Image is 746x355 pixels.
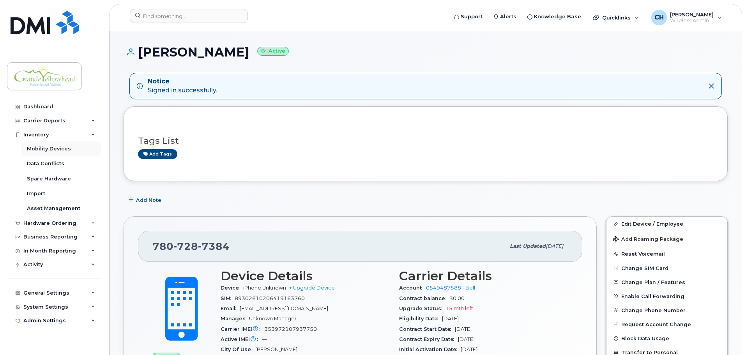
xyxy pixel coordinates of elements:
span: 15 mth left [445,306,473,311]
span: Carrier IMEI [221,326,264,332]
span: Add Note [136,196,161,204]
span: — [262,336,267,342]
button: Request Account Change [606,317,727,331]
div: Signed in successfully. [148,77,217,95]
small: Active [257,47,289,56]
span: Account [399,285,426,291]
a: Add tags [138,149,177,159]
button: Enable Call Forwarding [606,289,727,303]
span: Contract Expiry Date [399,336,458,342]
button: Change Phone Number [606,303,727,317]
span: Contract Start Date [399,326,455,332]
span: [EMAIL_ADDRESS][DOMAIN_NAME] [240,306,328,311]
strong: Notice [148,77,217,86]
button: Change Plan / Features [606,275,727,289]
span: 7384 [198,240,230,252]
span: Last updated [510,243,546,249]
span: Enable Call Forwarding [621,293,684,299]
span: 89302610206419163760 [235,295,305,301]
h3: Tags List [138,136,713,146]
span: [DATE] [455,326,472,332]
h3: Carrier Details [399,269,568,283]
span: [DATE] [546,243,563,249]
span: 780 [152,240,230,252]
span: Change Plan / Features [621,279,685,285]
span: [DATE] [461,346,477,352]
span: Eligibility Date [399,316,442,321]
span: Manager [221,316,249,321]
span: iPhone Unknown [243,285,286,291]
a: Edit Device / Employee [606,217,727,231]
button: Add Note [124,193,168,207]
span: $0.00 [449,295,465,301]
h3: Device Details [221,269,390,283]
span: Contract balance [399,295,449,301]
span: Email [221,306,240,311]
button: Add Roaming Package [606,231,727,247]
span: [DATE] [442,316,459,321]
span: Unknown Manager [249,316,297,321]
span: Initial Activation Date [399,346,461,352]
span: SIM [221,295,235,301]
span: 728 [173,240,198,252]
span: Device [221,285,243,291]
h1: [PERSON_NAME] [124,45,728,59]
a: 0549487588 - Bell [426,285,475,291]
span: City Of Use [221,346,255,352]
button: Reset Voicemail [606,247,727,261]
span: 353972107937750 [264,326,317,332]
span: [PERSON_NAME] [255,346,297,352]
span: [DATE] [458,336,475,342]
button: Block Data Usage [606,331,727,345]
button: Change SIM Card [606,261,727,275]
a: + Upgrade Device [289,285,335,291]
span: Active IMEI [221,336,262,342]
span: Add Roaming Package [613,236,683,244]
span: Upgrade Status [399,306,445,311]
